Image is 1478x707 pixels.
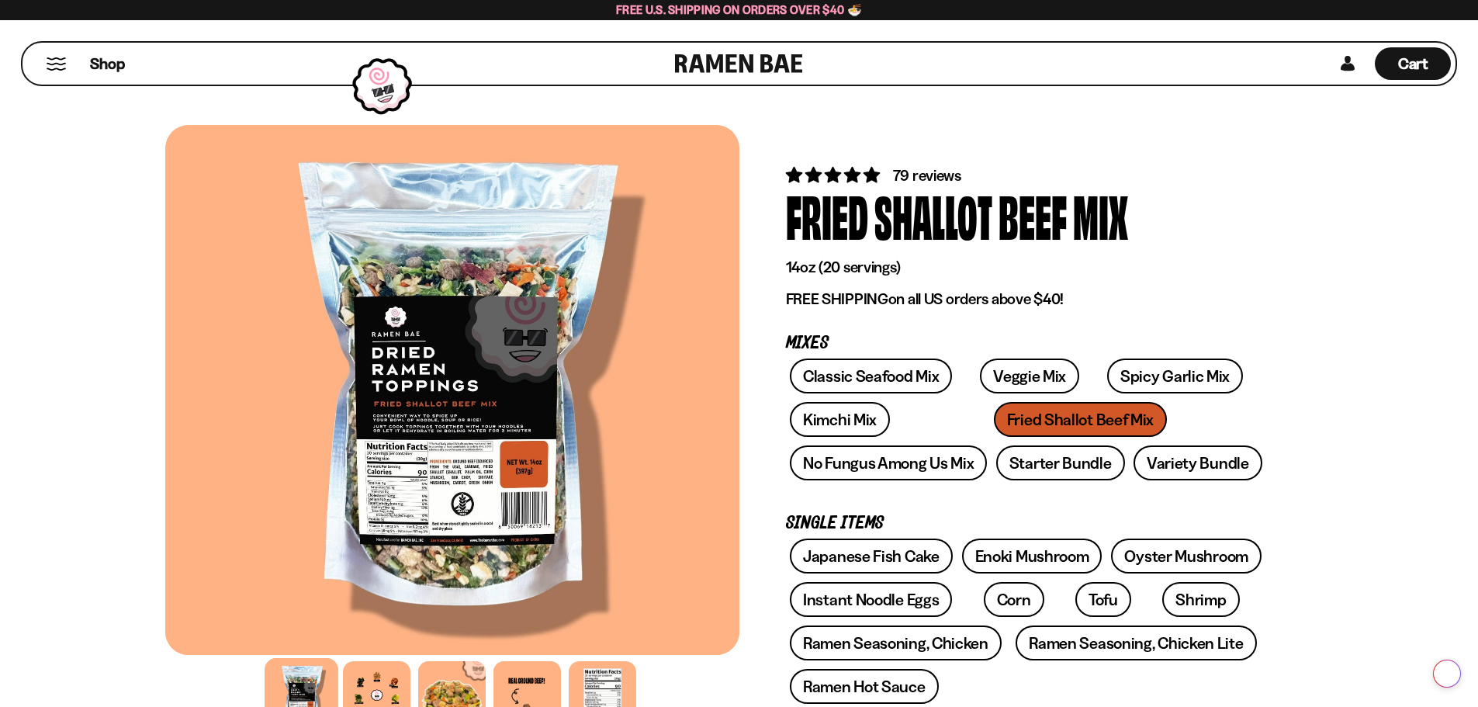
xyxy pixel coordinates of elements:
[1075,582,1131,617] a: Tofu
[1107,359,1243,393] a: Spicy Garlic Mix
[1398,54,1428,73] span: Cart
[1375,43,1451,85] div: Cart
[786,289,888,308] strong: FREE SHIPPING
[46,57,67,71] button: Mobile Menu Trigger
[90,54,125,75] span: Shop
[1162,582,1239,617] a: Shrimp
[1111,539,1262,574] a: Oyster Mushroom
[790,359,952,393] a: Classic Seafood Mix
[790,402,890,437] a: Kimchi Mix
[90,47,125,80] a: Shop
[1016,626,1256,660] a: Ramen Seasoning, Chicken Lite
[962,539,1102,574] a: Enoki Mushroom
[980,359,1079,393] a: Veggie Mix
[786,165,883,185] span: 4.82 stars
[786,186,868,244] div: Fried
[874,186,992,244] div: Shallot
[996,445,1125,480] a: Starter Bundle
[790,539,953,574] a: Japanese Fish Cake
[786,258,1267,277] p: 14oz (20 servings)
[893,166,961,185] span: 79 reviews
[984,582,1044,617] a: Corn
[790,626,1002,660] a: Ramen Seasoning, Chicken
[786,336,1267,351] p: Mixes
[616,2,862,17] span: Free U.S. Shipping on Orders over $40 🍜
[790,582,952,617] a: Instant Noodle Eggs
[790,445,987,480] a: No Fungus Among Us Mix
[999,186,1067,244] div: Beef
[1134,445,1262,480] a: Variety Bundle
[786,289,1267,309] p: on all US orders above $40!
[786,516,1267,531] p: Single Items
[1073,186,1128,244] div: Mix
[790,669,939,704] a: Ramen Hot Sauce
